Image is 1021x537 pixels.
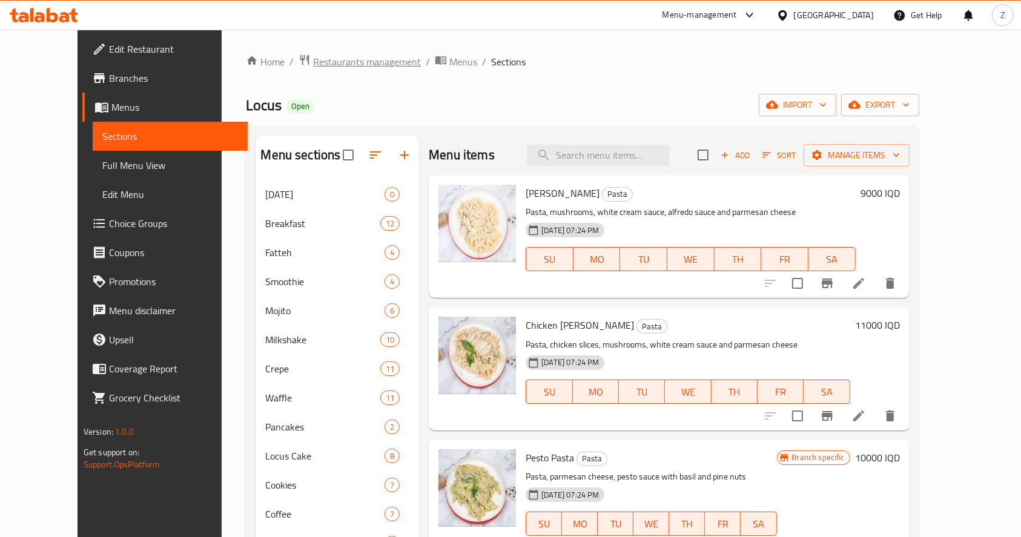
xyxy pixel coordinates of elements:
[1000,8,1005,22] span: Z
[491,54,526,69] span: Sections
[531,383,567,401] span: SU
[246,54,919,70] nav: breadcrumb
[82,93,248,122] a: Menus
[265,216,380,231] span: Breakfast
[109,274,239,289] span: Promotions
[438,185,516,262] img: Alfredo Fettuccine
[578,251,616,268] span: MO
[93,180,248,209] a: Edit Menu
[256,267,419,296] div: Smoothie4
[82,267,248,296] a: Promotions
[787,452,850,463] span: Branch specific
[762,383,799,401] span: FR
[385,450,399,462] span: 8
[861,185,900,202] h6: 9000 IQD
[380,390,400,405] div: items
[851,97,910,113] span: export
[286,101,314,111] span: Open
[712,380,758,404] button: TH
[265,245,385,260] span: Fatteh
[385,276,399,288] span: 4
[385,274,400,289] div: items
[265,332,380,347] span: Milkshake
[526,337,850,352] p: Pasta, chicken slices, mushrooms, white cream sauce and parmesan cheese
[265,420,385,434] span: Pancakes
[625,251,662,268] span: TU
[256,354,419,383] div: Crepe11
[84,456,160,472] a: Support.OpsPlatform
[265,390,380,405] span: Waffle
[385,478,400,492] div: items
[526,469,776,484] p: Pasta, parmesan cheese, pesto sauce with basil and pine nuts
[82,64,248,93] a: Branches
[690,142,716,168] span: Select section
[672,251,710,268] span: WE
[82,296,248,325] a: Menu disclaimer
[526,205,855,220] p: Pasta, mushrooms, white cream sauce, alfredo sauce and parmesan cheese
[598,512,633,536] button: TU
[109,71,239,85] span: Branches
[385,449,400,463] div: items
[667,247,715,271] button: WE
[265,274,385,289] span: Smoothie
[526,184,600,202] span: [PERSON_NAME]
[665,380,711,404] button: WE
[111,100,239,114] span: Menus
[84,444,139,460] span: Get support on:
[745,515,772,533] span: SA
[716,383,753,401] span: TH
[385,509,399,520] span: 7
[526,449,574,467] span: Pesto Pasta
[876,269,905,298] button: delete
[390,140,419,170] button: Add section
[537,357,604,368] span: [DATE] 07:24 PM
[637,320,667,334] span: Pasta
[710,515,736,533] span: FR
[716,146,755,165] button: Add
[256,325,419,354] div: Milkshake10
[808,247,856,271] button: SA
[766,251,804,268] span: FR
[755,146,804,165] span: Sort items
[265,187,385,202] span: [DATE]
[84,424,113,440] span: Version:
[265,361,380,376] span: Crepe
[335,142,361,168] span: Select all sections
[265,478,385,492] span: Cookies
[102,129,239,143] span: Sections
[265,449,385,463] span: Locus Cake
[674,515,700,533] span: TH
[719,148,752,162] span: Add
[620,247,667,271] button: TU
[299,54,421,70] a: Restaurants management
[265,187,385,202] div: Ramadan
[82,238,248,267] a: Coupons
[429,146,495,164] h2: Menu items
[286,99,314,114] div: Open
[531,251,569,268] span: SU
[82,325,248,354] a: Upsell
[385,421,399,433] span: 2
[527,145,670,166] input: search
[705,512,741,536] button: FR
[813,251,851,268] span: SA
[102,158,239,173] span: Full Menu View
[260,146,340,164] h2: Menu sections
[715,247,762,271] button: TH
[265,507,385,521] span: Coffee
[855,449,900,466] h6: 10000 IQD
[82,383,248,412] a: Grocery Checklist
[531,515,557,533] span: SU
[759,94,836,116] button: import
[636,319,667,334] div: Pasta
[577,452,607,466] span: Pasta
[719,251,757,268] span: TH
